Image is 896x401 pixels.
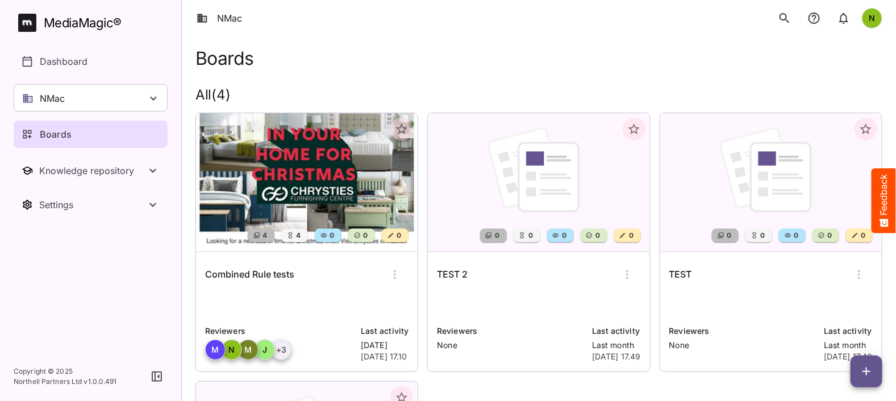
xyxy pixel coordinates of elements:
[14,157,168,184] button: Toggle Knowledge repository
[295,230,301,241] span: 4
[18,14,168,32] a: MediaMagic®
[14,191,168,218] button: Toggle Settings
[592,351,641,362] p: [DATE] 17.49
[669,340,818,351] p: None
[329,230,335,241] span: 0
[255,340,275,360] div: J
[361,340,409,351] p: [DATE]
[205,267,294,282] h6: Combined Rule tests
[773,7,796,30] button: search
[592,325,641,337] p: Last activity
[437,325,585,337] p: Reviewers
[860,230,865,241] span: 0
[824,325,873,337] p: Last activity
[862,8,882,28] div: N
[40,92,65,105] p: NMac
[628,230,634,241] span: 0
[262,230,268,241] span: 4
[39,165,146,176] div: Knowledge repository
[592,340,641,351] p: Last month
[205,325,354,337] p: Reviewers
[669,325,818,337] p: Reviewers
[362,230,368,241] span: 0
[428,113,649,251] img: TEST 2
[832,7,855,30] button: notifications
[195,87,882,104] h2: All ( 4 )
[14,157,168,184] nav: Knowledge repository
[361,351,409,362] p: [DATE] 17.10
[238,340,259,360] div: M
[196,113,418,251] img: Combined Rule tests
[872,168,896,233] button: Feedback
[527,230,533,241] span: 0
[793,230,798,241] span: 0
[14,121,168,148] a: Boards
[14,48,168,75] a: Dashboard
[594,230,600,241] span: 0
[561,230,566,241] span: 0
[271,340,291,360] div: + 3
[669,267,692,282] h6: TEST
[396,230,402,241] span: 0
[205,340,226,360] div: M
[437,340,585,351] p: None
[40,55,87,68] p: Dashboard
[726,230,731,241] span: 0
[826,230,832,241] span: 0
[803,7,826,30] button: notifications
[494,230,499,241] span: 0
[40,127,72,141] p: Boards
[759,230,765,241] span: 0
[39,199,146,210] div: Settings
[14,366,117,377] p: Copyright © 2025
[824,351,873,362] p: [DATE] 17.46
[14,377,117,387] p: Northell Partners Ltd v 1.0.0.491
[195,48,254,69] h1: Boards
[824,340,873,351] p: Last month
[361,325,409,337] p: Last activity
[44,14,122,32] div: MediaMagic ®
[660,113,882,251] img: TEST
[437,267,468,282] h6: TEST 2
[222,340,242,360] div: N
[14,191,168,218] nav: Settings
